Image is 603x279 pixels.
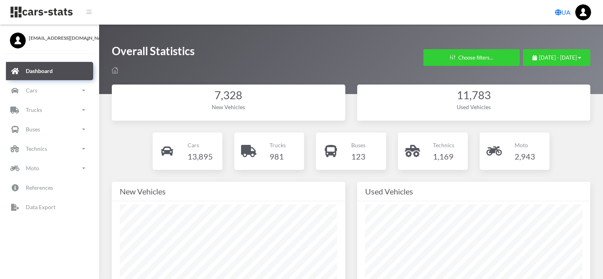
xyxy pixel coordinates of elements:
[120,88,337,103] div: 7,328
[26,163,39,173] p: Moto
[29,35,89,42] span: [EMAIL_ADDRESS][DOMAIN_NAME]
[26,202,56,212] p: Data Export
[6,101,93,119] a: Trucks
[6,62,93,80] a: Dashboard
[26,124,40,134] p: Buses
[112,44,195,62] h1: Overall Statistics
[523,49,590,66] button: [DATE] - [DATE]
[6,81,93,100] a: Cars
[6,120,93,139] a: Buses
[10,6,73,18] img: navbar brand
[188,140,213,150] p: Cars
[26,183,53,192] p: References
[365,103,583,111] div: Used Vehicles
[120,103,337,111] div: New Vehicles
[10,33,89,42] a: [EMAIL_ADDRESS][DOMAIN_NAME]
[539,54,577,61] span: [DATE] - [DATE]
[423,49,520,66] button: Choose filters...
[6,159,93,177] a: Moto
[365,185,583,198] div: Used Vehicles
[26,144,47,154] p: Technics
[270,140,286,150] p: Trucks
[188,150,213,163] h4: 13,895
[26,105,42,115] p: Trucks
[6,140,93,158] a: Technics
[270,150,286,163] h4: 981
[26,85,37,95] p: Cars
[575,4,591,20] img: ...
[351,150,366,163] h4: 123
[552,4,574,20] a: UA
[120,185,337,198] div: New Vehicles
[6,198,93,216] a: Data Export
[515,150,535,163] h4: 2,943
[6,179,93,197] a: References
[351,140,366,150] p: Buses
[26,66,53,76] p: Dashboard
[433,140,454,150] p: Technics
[433,150,454,163] h4: 1,169
[515,140,535,150] p: Moto
[365,88,583,103] div: 11,783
